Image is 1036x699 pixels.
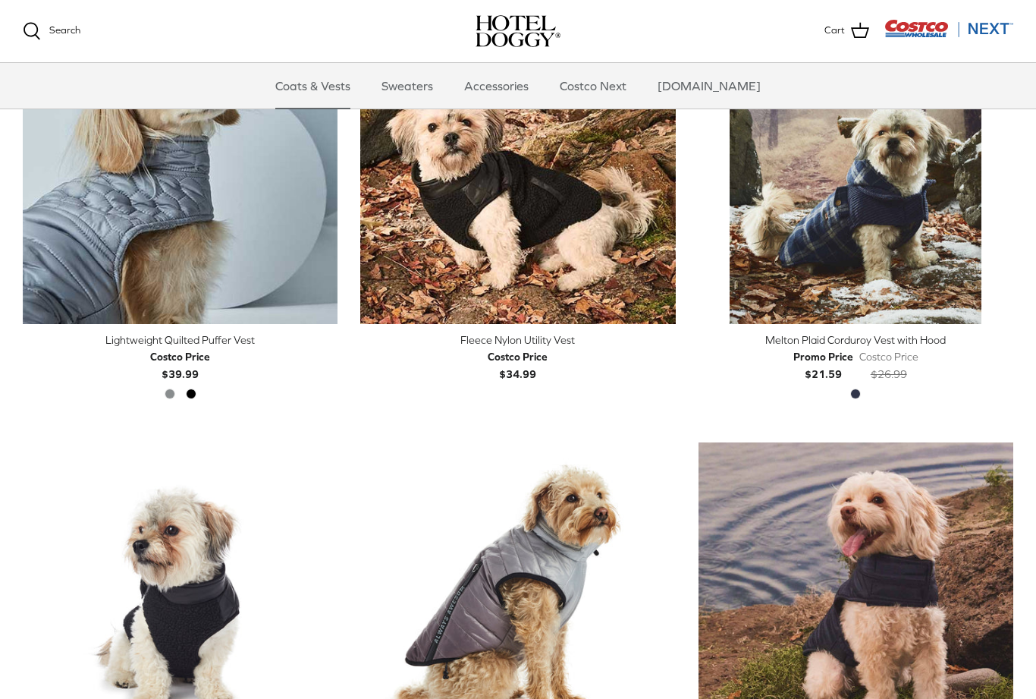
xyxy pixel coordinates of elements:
a: [DOMAIN_NAME] [644,63,774,109]
a: hoteldoggy.com hoteldoggycom [476,15,560,47]
div: Costco Price [150,348,210,365]
a: Lightweight Quilted Puffer Vest [23,9,337,324]
s: $26.99 [871,368,907,380]
a: Fleece Nylon Utility Vest Costco Price$34.99 [360,332,675,383]
img: Costco Next [884,19,1013,38]
b: $21.59 [793,348,853,379]
span: Cart [824,23,845,39]
div: Melton Plaid Corduroy Vest with Hood [699,332,1013,348]
a: Sweaters [368,63,447,109]
div: Fleece Nylon Utility Vest [360,332,675,348]
a: Coats & Vests [262,63,364,109]
b: $34.99 [488,348,548,379]
a: Melton Plaid Corduroy Vest with Hood [699,9,1013,324]
div: Costco Price [859,348,918,365]
div: Lightweight Quilted Puffer Vest [23,332,337,348]
a: Lightweight Quilted Puffer Vest Costco Price$39.99 [23,332,337,383]
a: Costco Next [546,63,640,109]
a: Search [23,22,80,40]
a: Cart [824,21,869,41]
span: Search [49,24,80,36]
b: $39.99 [150,348,210,379]
a: Visit Costco Next [884,29,1013,40]
a: Accessories [451,63,542,109]
div: Costco Price [488,348,548,365]
div: Promo Price [793,348,853,365]
a: Melton Plaid Corduroy Vest with Hood Promo Price$21.59 Costco Price$26.99 [699,332,1013,383]
a: Fleece Nylon Utility Vest [360,9,675,324]
img: hoteldoggycom [476,15,560,47]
